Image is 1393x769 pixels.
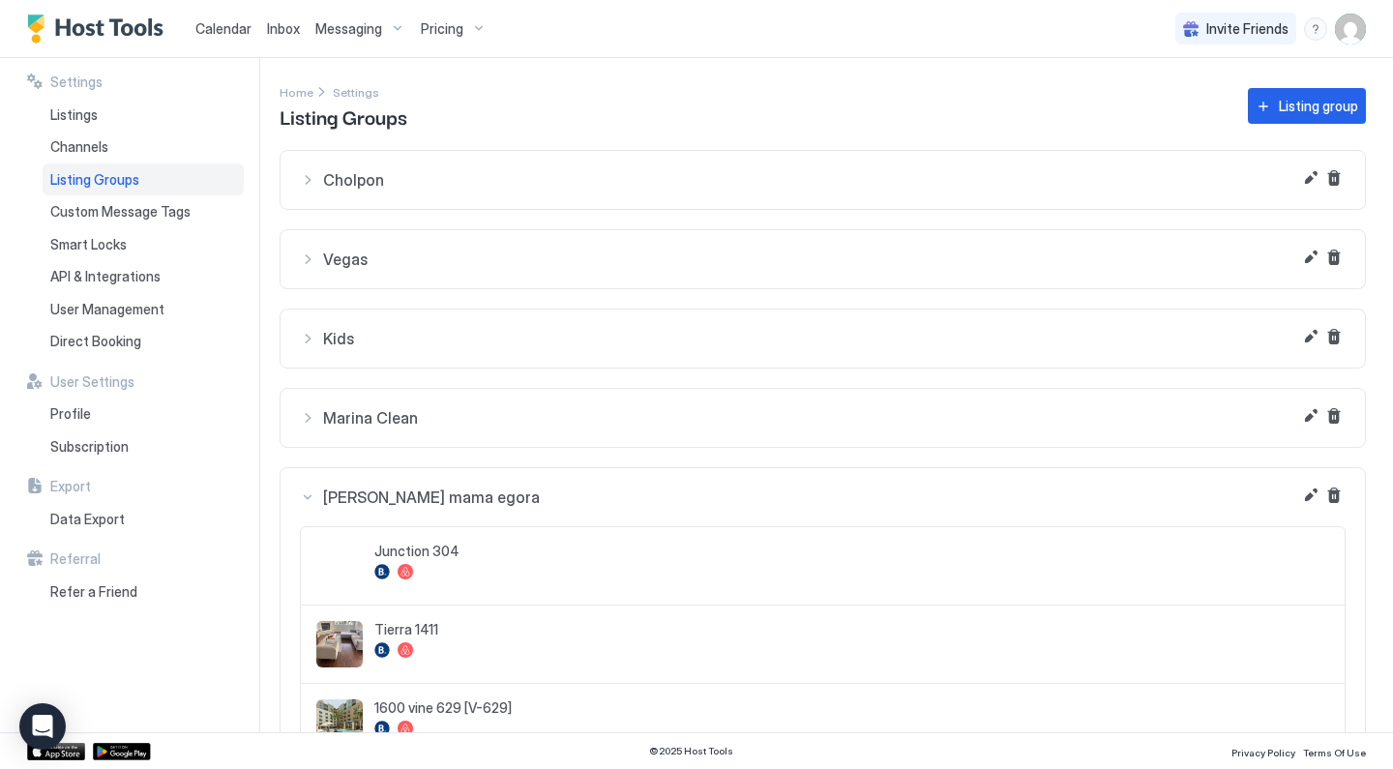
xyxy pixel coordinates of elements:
[50,236,127,253] span: Smart Locks
[50,438,129,456] span: Subscription
[374,621,1329,638] span: Tierra 1411
[27,743,85,760] a: App Store
[1299,325,1322,348] button: Edit
[267,18,300,39] a: Inbox
[93,743,151,760] a: Google Play Store
[43,131,244,163] a: Channels
[280,85,313,100] span: Home
[43,99,244,132] a: Listings
[281,389,1365,447] button: Marina Clean
[1248,88,1366,124] button: Listing group
[323,329,1346,348] span: Kids
[1279,96,1358,116] div: Listing group
[1231,741,1295,761] a: Privacy Policy
[1303,747,1366,758] span: Terms Of Use
[43,398,244,430] a: Profile
[43,260,244,293] a: API & Integrations
[50,138,108,156] span: Channels
[50,333,141,350] span: Direct Booking
[323,170,1346,190] span: Cholpon
[333,81,379,102] div: Breadcrumb
[280,81,313,102] div: Breadcrumb
[323,250,1346,269] span: Vegas
[316,621,363,667] div: listing image
[43,228,244,261] a: Smart Locks
[421,20,463,38] span: Pricing
[1299,404,1322,428] button: Edit
[1322,166,1346,190] button: Delete
[374,543,1329,560] span: Junction 304
[1335,14,1366,44] div: User profile
[1322,404,1346,428] button: Delete
[43,430,244,463] a: Subscription
[267,20,300,37] span: Inbox
[50,583,137,601] span: Refer a Friend
[280,81,313,102] a: Home
[333,85,379,100] span: Settings
[1304,17,1327,41] div: menu
[50,405,91,423] span: Profile
[43,325,244,358] a: Direct Booking
[43,163,244,196] a: Listing Groups
[323,488,1346,507] span: [PERSON_NAME] mama egora
[281,230,1365,288] button: Vegas
[280,102,407,131] span: Listing Groups
[43,195,244,228] a: Custom Message Tags
[43,503,244,536] a: Data Export
[19,703,66,750] div: Open Intercom Messenger
[1206,20,1289,38] span: Invite Friends
[316,543,363,589] div: listing image
[1322,246,1346,269] button: Delete
[50,268,161,285] span: API & Integrations
[50,203,191,221] span: Custom Message Tags
[50,171,139,189] span: Listing Groups
[1303,741,1366,761] a: Terms Of Use
[1231,747,1295,758] span: Privacy Policy
[50,550,101,568] span: Referral
[1299,484,1322,507] button: Edit
[281,310,1365,368] button: Kids
[316,699,363,746] div: listing image
[50,373,134,391] span: User Settings
[50,106,98,124] span: Listings
[43,293,244,326] a: User Management
[1299,246,1322,269] button: Edit
[50,301,164,318] span: User Management
[281,468,1365,526] button: [PERSON_NAME] mama egora
[195,20,252,37] span: Calendar
[50,74,103,91] span: Settings
[315,20,382,38] span: Messaging
[333,81,379,102] a: Settings
[1322,484,1346,507] button: Delete
[50,478,91,495] span: Export
[195,18,252,39] a: Calendar
[50,511,125,528] span: Data Export
[27,15,172,44] a: Host Tools Logo
[281,151,1365,209] button: Cholpon
[323,408,1346,428] span: Marina Clean
[374,699,1329,717] span: 1600 vine 629 [V-629]
[649,745,733,757] span: © 2025 Host Tools
[1322,325,1346,348] button: Delete
[1299,166,1322,190] button: Edit
[43,576,244,608] a: Refer a Friend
